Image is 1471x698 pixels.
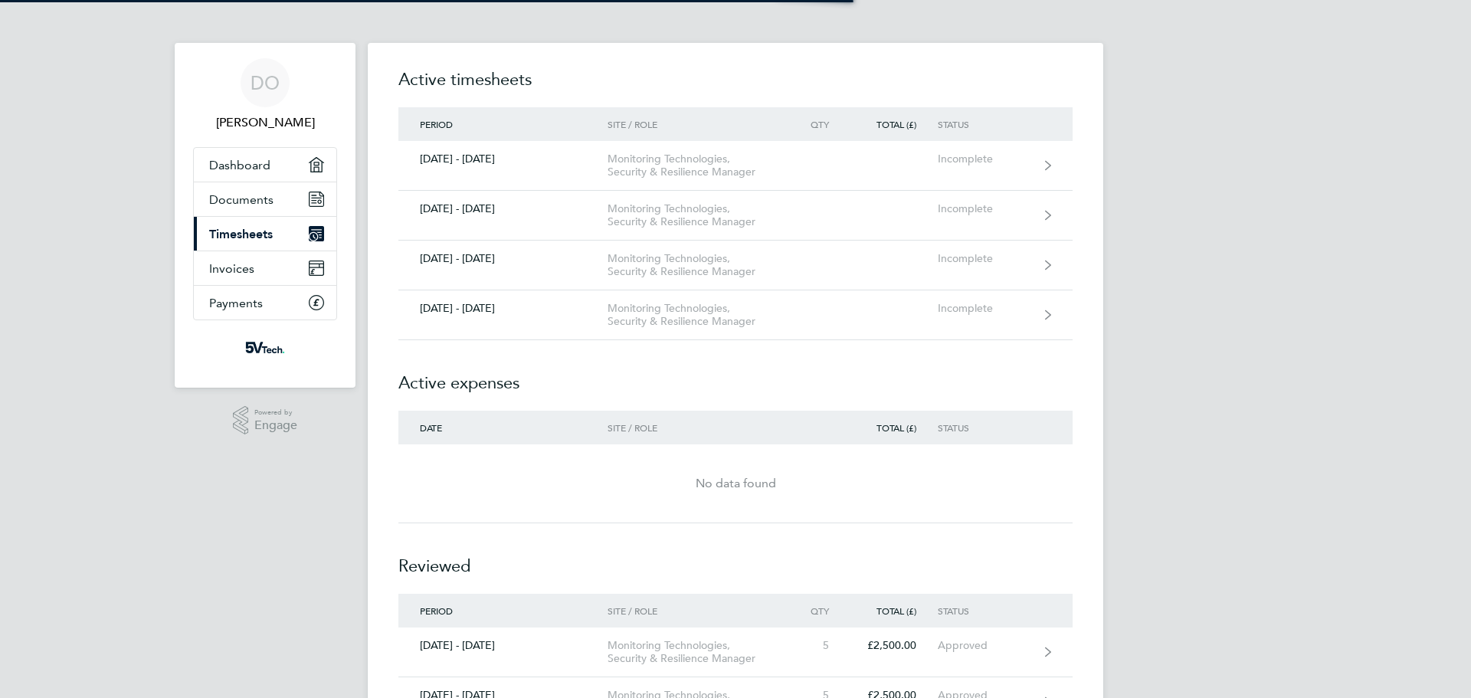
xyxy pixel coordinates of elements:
[209,296,263,310] span: Payments
[398,141,1073,191] a: [DATE] - [DATE]Monitoring Technologies, Security & Resilience ManagerIncomplete
[420,605,453,617] span: Period
[850,639,938,652] div: £2,500.00
[209,227,273,241] span: Timesheets
[608,119,783,129] div: Site / Role
[251,73,280,93] span: DO
[209,192,274,207] span: Documents
[194,148,336,182] a: Dashboard
[938,422,1032,433] div: Status
[938,302,1032,315] div: Incomplete
[938,152,1032,165] div: Incomplete
[938,605,1032,616] div: Status
[398,290,1073,340] a: [DATE] - [DATE]Monitoring Technologies, Security & Resilience ManagerIncomplete
[608,422,783,433] div: Site / Role
[608,252,783,278] div: Monitoring Technologies, Security & Resilience Manager
[254,406,297,419] span: Powered by
[608,605,783,616] div: Site / Role
[608,202,783,228] div: Monitoring Technologies, Security & Resilience Manager
[420,118,453,130] span: Period
[398,422,608,433] div: Date
[783,119,850,129] div: Qty
[398,252,608,265] div: [DATE] - [DATE]
[242,336,288,360] img: weare5values-logo-retina.png
[398,302,608,315] div: [DATE] - [DATE]
[233,406,298,435] a: Powered byEngage
[850,605,938,616] div: Total (£)
[398,191,1073,241] a: [DATE] - [DATE]Monitoring Technologies, Security & Resilience ManagerIncomplete
[193,336,337,360] a: Go to home page
[938,119,1032,129] div: Status
[398,639,608,652] div: [DATE] - [DATE]
[608,639,783,665] div: Monitoring Technologies, Security & Resilience Manager
[209,158,270,172] span: Dashboard
[938,639,1032,652] div: Approved
[398,241,1073,290] a: [DATE] - [DATE]Monitoring Technologies, Security & Resilience ManagerIncomplete
[254,419,297,432] span: Engage
[783,639,850,652] div: 5
[398,523,1073,594] h2: Reviewed
[398,474,1073,493] div: No data found
[175,43,355,388] nav: Main navigation
[850,422,938,433] div: Total (£)
[608,302,783,328] div: Monitoring Technologies, Security & Resilience Manager
[398,67,1073,107] h2: Active timesheets
[194,182,336,216] a: Documents
[608,152,783,179] div: Monitoring Technologies, Security & Resilience Manager
[398,152,608,165] div: [DATE] - [DATE]
[193,113,337,132] span: Daniel Oziegbe
[194,286,336,320] a: Payments
[194,251,336,285] a: Invoices
[194,217,336,251] a: Timesheets
[850,119,938,129] div: Total (£)
[398,202,608,215] div: [DATE] - [DATE]
[398,340,1073,411] h2: Active expenses
[398,628,1073,677] a: [DATE] - [DATE]Monitoring Technologies, Security & Resilience Manager5£2,500.00Approved
[209,261,254,276] span: Invoices
[938,252,1032,265] div: Incomplete
[193,58,337,132] a: DO[PERSON_NAME]
[938,202,1032,215] div: Incomplete
[783,605,850,616] div: Qty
